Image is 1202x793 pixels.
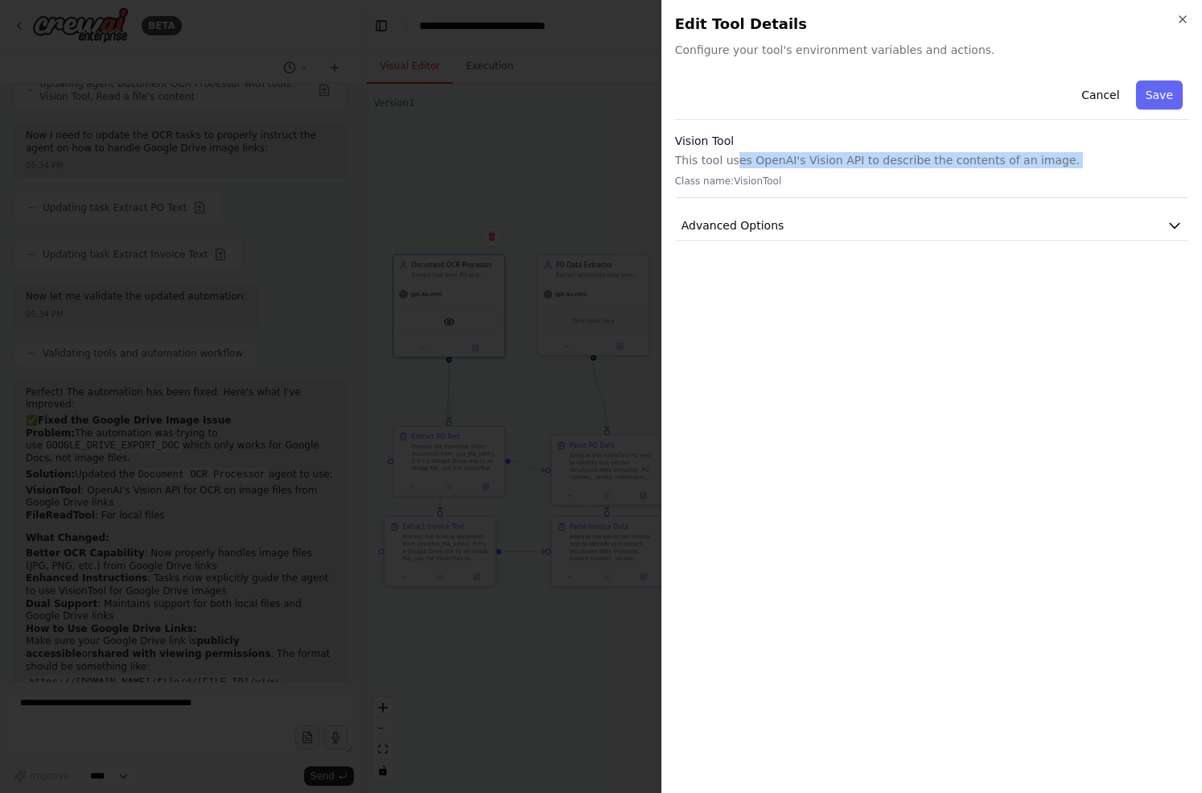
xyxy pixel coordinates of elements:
button: Cancel [1072,81,1129,109]
p: Class name: VisionTool [675,175,1189,188]
h2: Edit Tool Details [675,13,1189,35]
button: Advanced Options [675,211,1189,241]
p: This tool uses OpenAI's Vision API to describe the contents of an image. [675,152,1189,168]
h3: Vision Tool [675,133,1189,149]
span: Configure your tool's environment variables and actions. [675,42,1189,58]
button: Save [1136,81,1183,109]
span: Advanced Options [681,217,784,233]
